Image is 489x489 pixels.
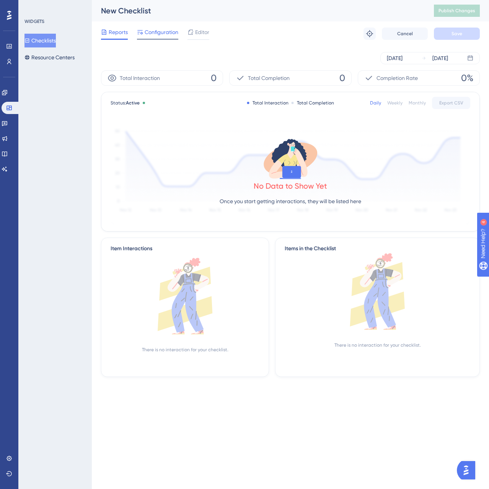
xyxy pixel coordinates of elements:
span: Editor [195,28,209,37]
div: Monthly [409,100,426,106]
span: 0 [211,72,217,84]
div: Daily [370,100,381,106]
div: Item Interactions [111,244,152,253]
div: Weekly [387,100,403,106]
div: New Checklist [101,5,415,16]
div: Items in the Checklist [285,244,470,253]
span: Configuration [145,28,178,37]
button: Resource Centers [24,51,75,64]
div: [DATE] [387,54,403,63]
span: Total Completion [248,73,290,83]
span: Publish Changes [438,8,475,14]
span: 0 [339,72,345,84]
button: Checklists [24,34,56,47]
div: There is no interaction for your checklist. [142,347,228,353]
div: No Data to Show Yet [254,181,327,191]
span: Export CSV [439,100,463,106]
span: Active [126,100,140,106]
span: Reports [109,28,128,37]
div: 4 [53,4,55,10]
button: Save [434,28,480,40]
iframe: UserGuiding AI Assistant Launcher [457,459,480,482]
div: Total Completion [292,100,334,106]
span: Completion Rate [377,73,418,83]
button: Cancel [382,28,428,40]
span: Cancel [397,31,413,37]
div: There is no interaction for your checklist. [334,342,421,348]
span: Status: [111,100,140,106]
div: WIDGETS [24,18,44,24]
button: Export CSV [432,97,470,109]
span: Save [452,31,462,37]
div: Total Interaction [247,100,289,106]
span: Total Interaction [120,73,160,83]
p: Once you start getting interactions, they will be listed here [220,197,361,206]
span: Need Help? [18,2,48,11]
div: [DATE] [432,54,448,63]
span: 0% [461,72,473,84]
button: Publish Changes [434,5,480,17]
